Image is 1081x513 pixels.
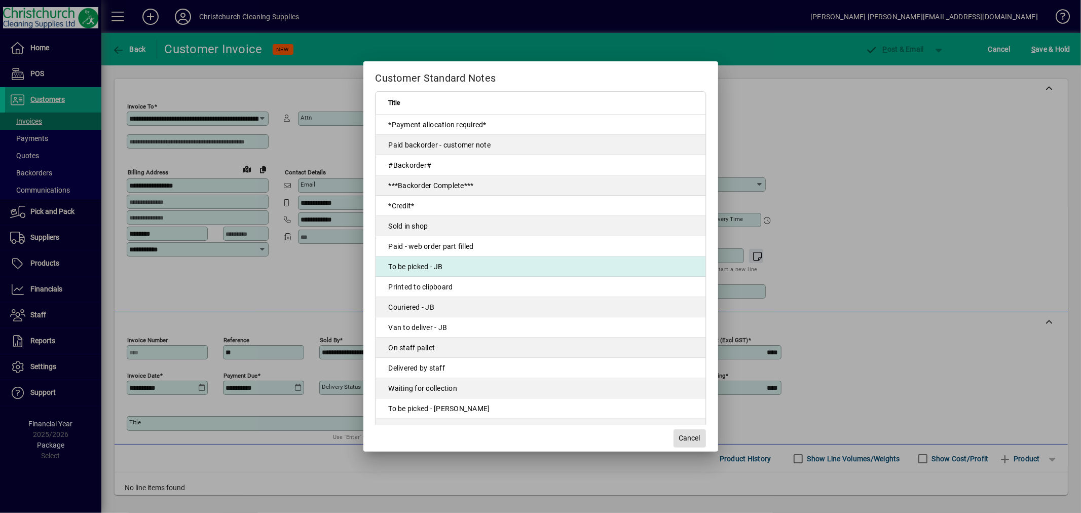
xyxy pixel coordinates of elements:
span: Cancel [679,433,700,444]
td: On staff pallet [376,338,705,358]
td: Paid - web order part filled [376,236,705,256]
td: Waiting for collection [376,378,705,398]
h2: Customer Standard Notes [363,61,718,91]
td: #Backorder# [376,155,705,175]
td: To be picked - [PERSON_NAME] [376,398,705,419]
button: Cancel [674,429,706,448]
td: Delete packing slip [376,419,705,439]
span: Title [389,97,400,108]
td: *Payment allocation required* [376,115,705,135]
td: Sold in shop [376,216,705,236]
td: Van to deliver - JB [376,317,705,338]
td: Couriered - JB [376,297,705,317]
td: Delivered by staff [376,358,705,378]
td: Paid backorder - customer note [376,135,705,155]
td: Printed to clipboard [376,277,705,297]
td: To be picked - JB [376,256,705,277]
